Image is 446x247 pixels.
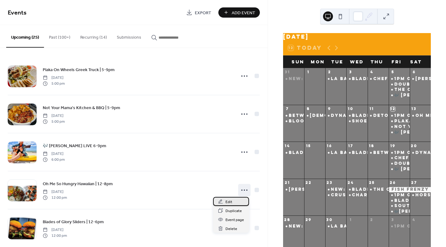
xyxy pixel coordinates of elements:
div: 10 [348,107,353,111]
div: 18 [369,143,374,148]
div: 4 [412,217,416,222]
div: Grace's Taste of Poland | 12-6pm [283,187,304,192]
div: La Bamba Mexican Grill | 5-9pm [325,76,346,82]
div: Charity Bingo Night! 15 games for $20! [346,193,367,198]
span: 5:00 pm [43,119,65,124]
button: Past (100+) [44,25,75,47]
div: NEW: Fork in the Road | Taco Tuesday | 5-9pm [325,187,346,192]
div: Blades of Glory Sliders: Burger & Beer Deals! [346,113,367,118]
div: 30 [327,217,332,222]
div: Fish Frenzy Kayak Fishing Tournament [389,187,431,192]
div: Thu [367,56,387,68]
div: 26 [391,181,395,185]
span: Edit [225,199,232,205]
div: Dynamite Street Eatz | 12-8pm [410,150,431,155]
div: 20 [412,143,416,148]
div: 13 [412,107,416,111]
div: Crush Stained Glass Workshop from Sand Dollar Arts [325,193,346,198]
div: 19 [391,143,395,148]
div: 22 [306,181,311,185]
div: Dynamite Street Eatz | 5-9pm [325,113,346,118]
div: Blades of Glory Sliders: Burger & Beer Deals! [346,76,367,82]
div: NEW: Los Diablos Mexicanos | 12-6pm [289,76,406,82]
button: Add Event [218,7,260,18]
a: Plaka On Wheels Greek Truck | 5-9pm [43,66,115,73]
div: NEW: Los Diablos Mexicanos | 12-6pm [283,76,304,82]
div: Ladies Networking Night @ Scotty's Bierwerks! [304,113,325,118]
div: 25 [369,181,374,185]
div: 🎶 Max Troublefield LIVE 6-9pm [389,167,410,172]
span: Events [8,7,27,19]
a: 🎶 [PERSON_NAME] LIVE 6-9pm [43,142,106,149]
div: 🎶 Matt Freed LIVE 6-9pm [389,130,410,135]
div: La Bamba Mexican Grill | 5-9pm [331,224,430,229]
div: 🎶Chris Workman LIVE 6-9pm [389,209,410,214]
span: Add Event [232,10,255,16]
button: Submissions [112,25,146,47]
div: BLOOD DRIVE | Pint for a Pint | 1 to 6pm [283,119,304,124]
div: NEW: Gulfside Wing Company | 12-6pm [289,224,408,229]
a: Export [181,7,216,18]
div: Chef R71 | 5-9pm [389,155,410,161]
div: 11 [369,107,374,111]
div: Shoes & Brews - Fleet Feet Run Demo Event! [346,119,367,124]
div: Chef R71 | 5-9pm [394,155,444,161]
div: 15 [306,143,311,148]
span: Delete [225,226,237,232]
div: 17 [348,143,353,148]
div: The Chew Chew Truck: Asian Stirfry, Snow Crab, Wings & More | 5-9pm [389,87,410,92]
span: 12:00 pm [43,233,67,238]
div: 16 [327,143,332,148]
div: 3 [348,70,353,75]
a: Blades of Glory Sliders | 12-6pm [43,218,104,225]
span: Event page [225,217,244,223]
div: [DATE] [283,33,431,40]
div: Chef R71 | 5-9pm [368,76,389,82]
div: Sat [406,56,426,68]
div: 1pm OPEN - Every Friday [389,224,410,229]
div: Wed [347,56,367,68]
div: Detour Diner | 5-9pm [373,113,439,118]
a: Not Your Mama's Kitchen & BBQ | 5-9pm [43,104,120,111]
div: 24 [348,181,353,185]
span: 12:00 pm [43,195,67,200]
div: Not Your Mama's Kitchen & BBQ | 5-9pm [389,124,410,130]
div: The Chew Chew Truck: Asian Stirfry, Snow Crab, Wings & More | 5-9pm [368,187,389,192]
div: 1pm OPEN - Every Friday [389,150,410,155]
span: [DATE] [43,189,67,195]
span: 6:00 pm [43,157,65,162]
div: Between The Bunz | 12-6pm [283,113,304,118]
span: [DATE] [43,151,65,157]
div: La Bamba Mexican Grill | 5-9pm [325,224,346,229]
div: Fri [387,56,406,68]
div: 🎶 Shaun Miller LIVE 6-9pm [389,93,410,98]
div: Between The Bunz | 5-9pm [368,150,389,155]
div: Blades of Glory Sliders: Burger & Beer Deals! [346,187,367,192]
div: 1pm OPEN - Every Friday [389,113,410,118]
span: Duplicate [225,208,242,214]
div: 1 [348,217,353,222]
div: 12 [391,107,395,111]
span: Plaka On Wheels Greek Truck | 5-9pm [43,67,115,73]
div: 21 [285,181,290,185]
span: [DATE] [43,227,67,233]
div: 28 [285,217,290,222]
div: Plaka On Wheels Greek Truck | 5-9pm [389,119,410,124]
div: 1pm OPEN - Every Friday [389,76,410,82]
div: 4 [369,70,374,75]
div: 2 [369,217,374,222]
div: Dynamite Street Eatz | 5-9pm [331,113,424,118]
span: Not Your Mama's Kitchen & BBQ | 5-9pm [43,105,120,111]
span: 5:00 pm [43,81,65,86]
div: Blades of Glory Sliders | 5-9pm [389,198,410,203]
div: 23 [327,181,332,185]
div: 7 [285,107,290,111]
div: Grace's Taste of Poland | 12-8pm [410,76,431,82]
div: 6 [412,70,416,75]
button: Recurring (14) [75,25,112,47]
div: Double Dee's Munchies Philly Cheesesteaks | 5pm till Sell Out [389,161,410,166]
span: 🎶 [PERSON_NAME] LIVE 6-9pm [43,143,106,149]
span: Oh Me So Hungry Hawaiian | 12-8pm [43,181,113,187]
